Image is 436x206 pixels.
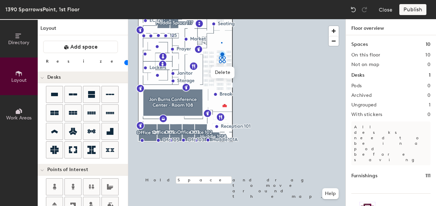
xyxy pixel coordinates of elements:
[351,52,380,58] h2: On this floor
[351,121,431,165] p: All desks need to be in a pod before saving
[427,83,431,89] h2: 0
[425,52,431,58] h2: 10
[346,19,436,35] h1: Floor overview
[6,115,32,121] span: Work Areas
[47,167,88,172] span: Points of Interest
[70,43,98,50] span: Add space
[379,4,392,15] button: Close
[426,41,431,48] h1: 10
[361,6,368,13] img: Redo
[427,62,431,67] h2: 0
[351,41,368,48] h1: Spaces
[427,112,431,117] h2: 0
[11,77,27,83] span: Layout
[5,5,80,14] div: 1390 SparrowsPoint, 1st Floor
[351,83,362,89] h2: Pods
[429,102,431,108] h2: 1
[322,188,339,199] button: Help
[351,72,364,79] h1: Desks
[350,6,357,13] img: Undo
[211,67,235,78] span: Delete
[351,112,383,117] h2: With stickers
[46,59,122,64] div: Resize
[427,93,431,98] h2: 0
[47,75,61,80] span: Desks
[425,172,431,180] h1: 111
[38,25,128,35] h1: Layout
[429,72,431,79] h1: 1
[43,41,118,53] button: Add space
[8,40,29,46] span: Directory
[351,93,372,98] h2: Archived
[351,172,377,180] h1: Furnishings
[351,62,379,67] h2: Not on map
[351,102,377,108] h2: Ungrouped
